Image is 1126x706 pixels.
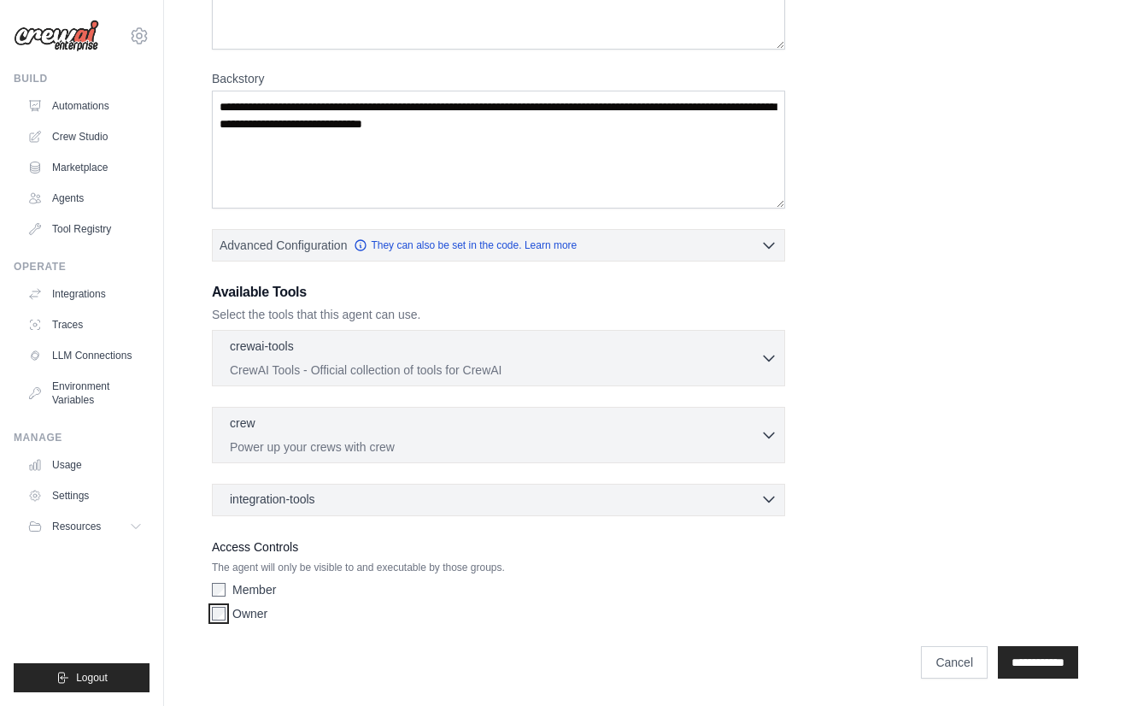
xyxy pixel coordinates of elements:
[230,438,760,456] p: Power up your crews with crew
[220,415,777,456] button: crew Power up your crews with crew
[232,605,267,622] label: Owner
[21,185,150,212] a: Agents
[21,451,150,479] a: Usage
[21,280,150,308] a: Integrations
[230,415,255,432] p: crew
[52,520,101,533] span: Resources
[212,70,785,87] label: Backstory
[230,491,315,508] span: integration-tools
[14,260,150,274] div: Operate
[21,92,150,120] a: Automations
[76,671,108,685] span: Logout
[212,282,785,303] h3: Available Tools
[220,491,777,508] button: integration-tools
[232,581,276,598] label: Member
[212,561,785,574] p: The agent will only be visible to and executable by those groups.
[14,72,150,85] div: Build
[21,311,150,338] a: Traces
[212,537,785,557] label: Access Controls
[21,342,150,369] a: LLM Connections
[220,237,347,254] span: Advanced Configuration
[921,646,988,679] a: Cancel
[212,306,785,323] p: Select the tools that this agent can use.
[14,431,150,444] div: Manage
[213,230,784,261] button: Advanced Configuration They can also be set in the code. Learn more
[230,338,294,355] p: crewai-tools
[21,482,150,509] a: Settings
[21,513,150,540] button: Resources
[220,338,777,379] button: crewai-tools CrewAI Tools - Official collection of tools for CrewAI
[21,373,150,414] a: Environment Variables
[21,215,150,243] a: Tool Registry
[14,663,150,692] button: Logout
[354,238,577,252] a: They can also be set in the code. Learn more
[21,154,150,181] a: Marketplace
[21,123,150,150] a: Crew Studio
[230,362,760,379] p: CrewAI Tools - Official collection of tools for CrewAI
[14,20,99,52] img: Logo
